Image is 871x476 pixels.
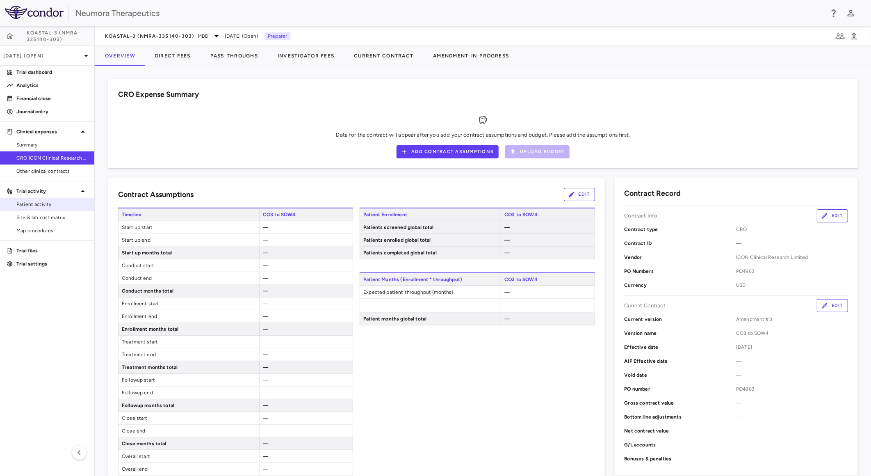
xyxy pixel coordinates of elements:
[264,32,290,40] p: Preparer
[625,413,736,421] p: Bottom line adjustments
[625,371,736,379] p: Void date
[736,316,848,323] span: Amendment #3
[263,466,268,472] span: —
[736,427,848,435] span: —
[736,399,848,407] span: —
[145,46,201,66] button: Direct Fees
[119,323,259,335] span: Enrollment months total
[504,250,510,256] span: —
[504,289,510,295] span: —
[625,343,736,351] p: Effective date
[501,273,595,286] span: CO3 to SOW4
[16,82,88,89] p: Analytics
[736,254,848,261] span: ICON Clinical Research Limited
[16,167,88,175] span: Other clinical contracts
[360,286,501,298] span: Expected patient throughput (months)
[119,221,259,233] span: Start up start
[3,52,81,59] p: [DATE] (Open)
[736,357,848,365] span: —
[817,299,848,312] button: Edit
[263,250,268,256] span: —
[263,237,268,243] span: —
[625,427,736,435] p: Net contract value
[625,188,681,199] h6: Contract Record
[263,288,268,294] span: —
[736,281,848,289] span: USD
[625,316,736,323] p: Current version
[360,313,501,325] span: Patient months global total
[360,247,501,259] span: Patients completed global total
[119,234,259,246] span: Start up end
[736,455,848,462] span: —
[504,224,510,230] span: —
[119,336,259,348] span: Treatment start
[625,330,736,337] p: Version name
[263,441,268,446] span: —
[736,413,848,421] span: —
[16,188,78,195] p: Trial activity
[225,32,258,40] span: [DATE] (Open)
[119,285,259,297] span: Conduct months total
[625,254,736,261] p: Vendor
[105,33,194,39] span: KOASTAL-3 (NMRA-335140-303)
[736,330,848,337] span: CO3 to SOW4
[625,226,736,233] p: Contract type
[198,32,208,40] span: MDD
[16,247,88,254] p: Trial files
[201,46,268,66] button: Pass-Throughs
[119,437,259,450] span: Close months total
[16,141,88,149] span: Summary
[625,357,736,365] p: AIP Effective date
[263,339,268,345] span: —
[259,208,353,221] span: CO3 to SOW4
[360,234,501,246] span: Patients enrolled global total
[119,399,259,412] span: Followup months total
[263,314,268,319] span: —
[625,212,658,220] p: Contract Info
[119,247,259,259] span: Start up months total
[625,302,666,309] p: Current Contract
[501,208,595,221] span: CO3 to SOW4
[27,30,94,43] span: KOASTAL-3 (NMRA-335140-303)
[118,189,194,200] h6: Contract Assumptions
[263,352,268,357] span: —
[625,441,736,449] p: G/L accounts
[736,441,848,449] span: —
[504,316,510,322] span: —
[16,69,88,76] p: Trial dashboard
[736,240,848,247] span: —
[16,260,88,268] p: Trial settings
[736,268,848,275] span: PO4963
[16,201,88,208] span: Patient activity
[263,390,268,396] span: —
[95,46,145,66] button: Overview
[16,108,88,115] p: Journal entry
[16,128,78,135] p: Clinical expenses
[75,7,823,19] div: Neumora Therapeutics
[360,221,501,233] span: Patients screened global total
[736,343,848,351] span: [DATE]
[397,145,499,158] button: Add Contract Assumptions
[263,364,268,370] span: —
[625,399,736,407] p: Gross contract value
[119,272,259,284] span: Conduct end
[119,310,259,323] span: Enrollment end
[16,95,88,102] p: Financial close
[504,237,510,243] span: —
[119,374,259,386] span: Followup start
[263,263,268,268] span: —
[16,154,88,162] span: CRO ICON Clinical Research Limited
[736,385,848,393] span: PO4963
[736,226,848,233] span: CRO
[268,46,344,66] button: Investigator Fees
[119,297,259,310] span: Enrollment start
[263,453,268,459] span: —
[263,326,268,332] span: —
[625,240,736,247] p: Contract ID
[564,188,595,201] button: Edit
[263,415,268,421] span: —
[625,268,736,275] p: PO Numbers
[360,208,501,221] span: Patient Enrollment
[119,387,259,399] span: Followup end
[263,377,268,383] span: —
